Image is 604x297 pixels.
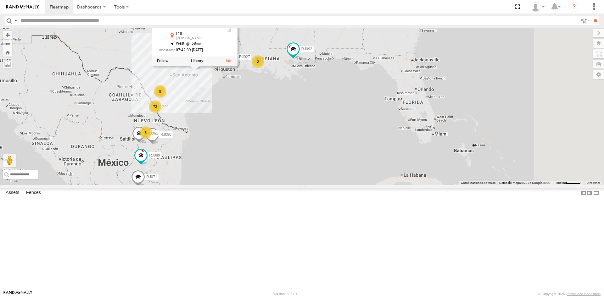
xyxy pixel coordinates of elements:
span: 68 [184,41,202,46]
button: Zoom in [3,31,12,39]
div: © Copyright 2025 - [538,292,601,296]
div: Last Event GSM Signal Strength [225,28,232,33]
label: Measure [3,60,12,69]
span: RJ027 [239,55,250,59]
a: View Asset Details [226,59,232,63]
label: Dock Summary Table to the Left [580,188,586,197]
div: 2 [252,55,264,68]
button: Escala del mapa: 100 km por 43 píxeles [553,181,583,185]
span: West [176,41,184,46]
label: Hide Summary Table [593,188,599,197]
a: Visit our Website [3,291,32,297]
span: 100 km [555,181,566,184]
label: Fences [23,189,44,197]
button: Zoom Home [3,48,12,57]
button: Zoom out [3,39,12,48]
label: Realtime tracking of Asset [157,59,168,63]
div: I-10 [176,32,220,36]
a: Terms and Conditions [567,292,601,296]
button: Arrastra el hombrecito naranja al mapa para abrir Street View [3,154,16,167]
label: Assets [3,189,22,197]
span: RJ090 [160,132,171,136]
span: RJ061 [147,131,158,135]
span: RJ092 [301,47,312,51]
button: Combinaciones de teclas [461,181,495,185]
div: [PERSON_NAME] [176,36,220,40]
div: 5 [139,126,152,139]
i: ? [569,2,579,12]
div: 5 [154,85,166,98]
a: Condiciones (se abre en una nueva pestaña) [587,182,600,184]
img: rand-logo.svg [6,5,39,9]
label: Map Settings [593,70,604,79]
label: View Asset History [191,59,203,63]
label: Search Query [13,16,18,25]
span: RJ071 [146,175,157,179]
div: Estrella Obregon [528,2,547,12]
span: RJ089 [149,153,160,157]
div: Version: 308.01 [273,292,297,296]
div: 72 [149,100,161,113]
label: Search Filter Options [578,16,592,25]
div: Date/time of location update [157,48,220,52]
span: Datos del mapa ©2025 Google, INEGI [499,181,551,184]
label: Dock Summary Table to the Right [586,188,593,197]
